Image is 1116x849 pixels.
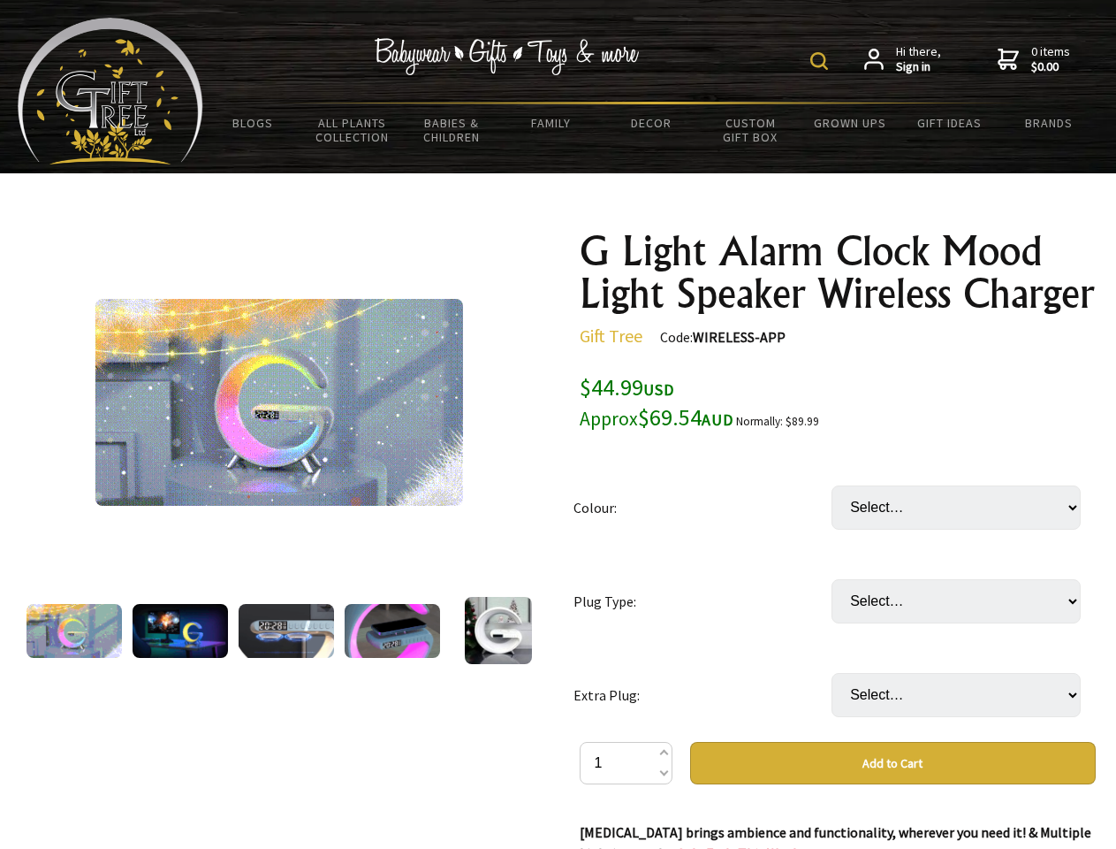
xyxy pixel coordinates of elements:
[573,555,831,648] td: Plug Type:
[580,230,1096,315] h1: G Light Alarm Clock Mood Light Speaker Wireless Charger
[693,328,786,346] strong: WIRELESS-APP
[402,104,502,156] a: Babies & Children
[896,59,941,75] strong: Sign in
[810,52,828,70] img: product search
[573,461,831,555] td: Colour:
[702,409,733,430] span: AUD
[18,18,203,164] img: Babyware - Gifts - Toys and more...
[345,604,440,658] img: G Light Alarm Clock Mood Light Speaker Wireless Charger
[896,44,941,75] span: Hi there,
[800,104,900,141] a: Grown Ups
[239,604,334,658] img: G Light Alarm Clock Mood Light Speaker Wireless Charger
[303,104,403,156] a: All Plants Collection
[375,38,640,75] img: Babywear - Gifts - Toys & more
[690,742,1096,784] button: Add to Cart
[701,104,801,156] a: Custom Gift Box
[998,44,1070,75] a: 0 items$0.00
[465,597,532,664] img: G Light Alarm Clock Mood Light Speaker Wireless Charger
[133,604,228,658] img: G Light Alarm Clock Mood Light Speaker Wireless Charger
[95,299,463,506] img: G Light Alarm Clock Mood Light Speaker Wireless Charger
[736,414,819,429] small: Normally: $89.99
[580,325,642,347] a: Gift Tree
[643,379,674,400] span: USD
[27,604,122,658] img: G Light Alarm Clock Mood Light Speaker Wireless Charger
[864,44,941,75] a: Hi there,Sign in
[573,648,831,742] td: Extra Plug:
[1031,59,1070,75] strong: $0.00
[203,104,303,141] a: BLOGS
[660,328,786,346] span: Code:
[580,407,638,431] small: Approx
[1031,43,1070,75] span: 0 items
[999,104,1099,141] a: Brands
[601,104,701,141] a: Decor
[502,104,602,141] a: Family
[580,372,733,432] span: $44.99 $69.54
[900,104,999,141] a: Gift Ideas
